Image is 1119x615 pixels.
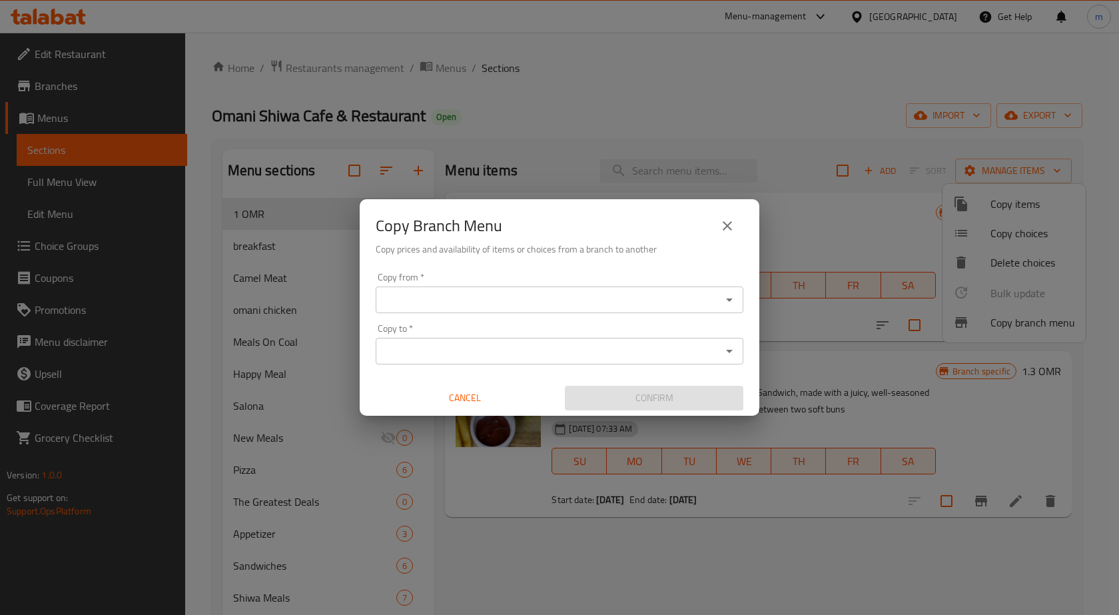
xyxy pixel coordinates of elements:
h6: Copy prices and availability of items or choices from a branch to another [376,242,743,257]
button: Open [720,291,739,309]
button: close [711,210,743,242]
h2: Copy Branch Menu [376,215,502,237]
button: Open [720,342,739,360]
button: Cancel [376,386,554,410]
span: Cancel [381,390,549,406]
